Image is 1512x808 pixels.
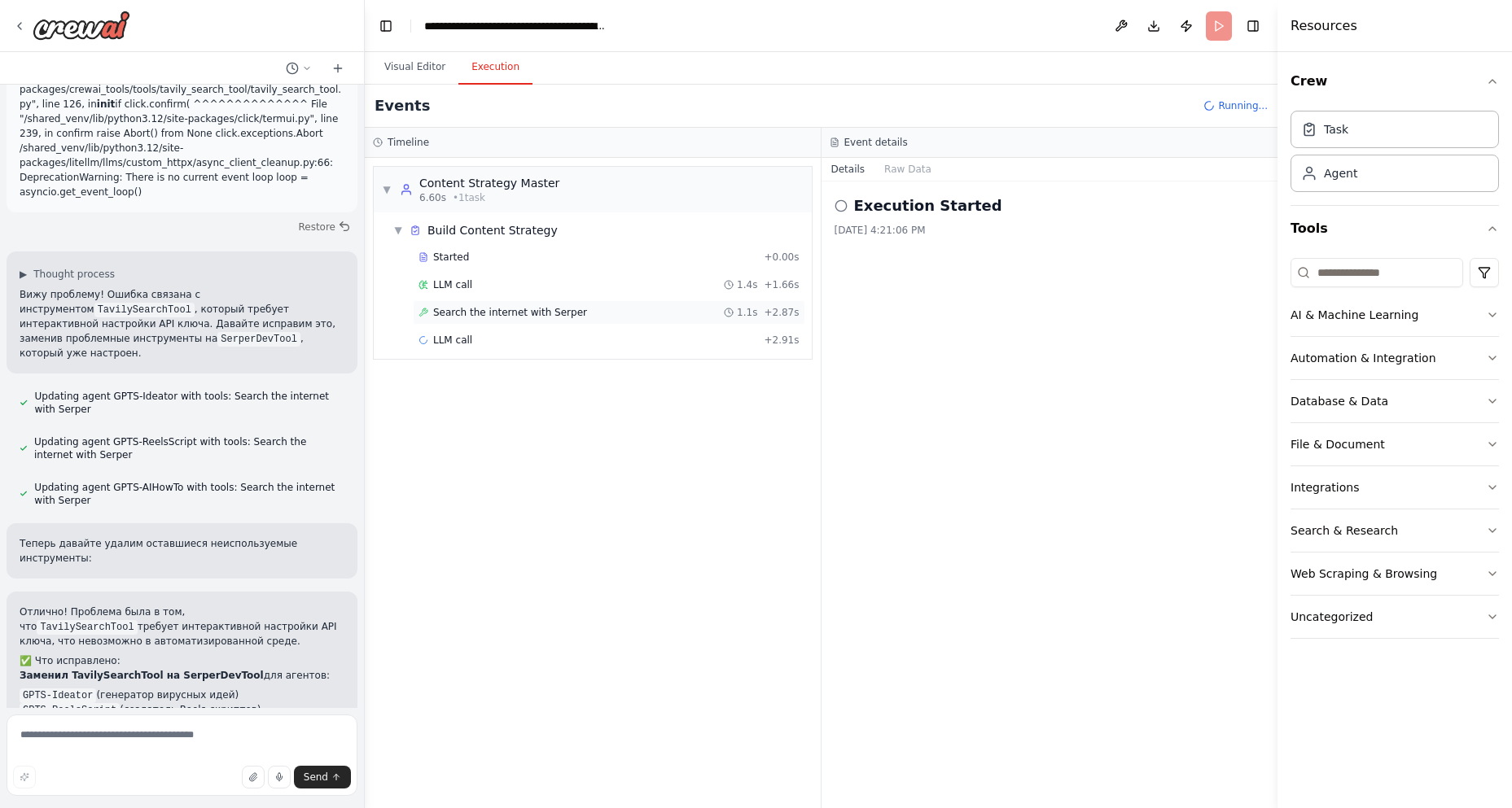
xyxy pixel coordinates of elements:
div: Web Scraping & Browsing [1291,566,1437,582]
p: Вижу проблему! Ошибка связана с инструментом , который требует интерактивной настройки API ключа.... [20,287,344,360]
span: + 2.87s [764,306,799,319]
p: Отлично! Проблема была в том, что требует интерактивной настройки API ключа, что невозможно в авт... [20,605,344,649]
div: Integrations [1291,479,1359,496]
div: Automation & Integration [1291,350,1436,366]
span: Updating agent GPTS-ReelsScript with tools: Search the internet with Serper [34,435,344,461]
span: + 0.00s [764,251,799,264]
button: Send [294,766,351,788]
button: Switch to previous chat [279,59,318,78]
div: [DATE] 4:21:06 PM [835,224,1265,237]
button: Search & Research [1291,509,1499,552]
span: ▶ [20,268,27,281]
button: Hide right sidebar [1242,15,1264,37]
nav: breadcrumb [424,18,607,34]
button: Uncategorized [1291,596,1499,638]
h2: Events [375,94,430,117]
button: Automation & Integration [1291,337,1499,379]
code: GPTS-ReelsScript [20,703,120,718]
span: Started [433,251,469,264]
div: Task [1324,121,1348,138]
p: Теперь давайте удалим оставшиеся неиспользуемые инструменты: [20,536,344,566]
div: Content Strategy Master [419,175,559,191]
span: Thought process [33,268,115,281]
button: Restore [291,216,357,238]
div: AI & Machine Learning [1291,307,1418,323]
span: LLM call [433,278,472,291]
span: 1.1s [737,306,757,319]
span: + 1.66s [764,278,799,291]
button: Improve this prompt [13,766,36,788]
li: (генератор вирусных идей) [20,688,344,702]
span: 1.4s [737,278,757,291]
span: • 1 task [453,191,485,204]
span: Build Content Strategy [427,222,558,238]
span: Send [304,771,328,784]
div: Database & Data [1291,393,1388,409]
p: для агентов: [20,668,344,683]
span: Updating agent GPTS-Ideator with tools: Search the internet with Serper [35,390,344,416]
span: Search the internet with Serper [433,306,587,319]
span: + 2.91s [764,334,799,347]
code: SerperDevTool [217,332,300,347]
span: ▼ [382,183,392,196]
button: Raw Data [874,158,941,181]
button: Integrations [1291,466,1499,509]
button: Crew [1291,59,1499,104]
h2: Execution Started [854,194,1002,217]
button: Visual Editor [371,50,458,85]
code: TavilySearchTool [94,303,195,317]
span: Running... [1218,99,1268,112]
div: Tools [1291,251,1499,652]
button: File & Document [1291,423,1499,465]
button: Click to speak your automation idea [268,766,291,788]
span: 6.60s [419,191,446,204]
button: Upload files [242,766,265,788]
img: Logo [33,11,130,40]
button: ▶Thought process [20,268,115,281]
span: Updating agent GPTS-AIHowTo with tools: Search the internet with Serper [34,481,344,507]
code: TavilySearchTool [37,620,137,635]
code: GPTS-Ideator [20,688,96,703]
span: LLM call [433,334,472,347]
div: Agent [1324,165,1357,181]
div: File & Document [1291,436,1385,452]
button: Hide left sidebar [375,15,397,37]
div: Uncategorized [1291,609,1373,625]
button: Start a new chat [325,59,351,78]
button: Execution [458,50,532,85]
h3: Event details [844,136,908,149]
span: ▼ [393,224,403,237]
button: Web Scraping & Browsing [1291,552,1499,595]
h4: Resources [1291,16,1357,36]
button: Details [822,158,875,181]
strong: init [97,98,116,110]
h2: ✅ Что исправлено: [20,653,344,668]
button: Database & Data [1291,380,1499,422]
li: (создатель Reels-скриптов) [20,702,344,717]
button: AI & Machine Learning [1291,294,1499,336]
strong: Заменил TavilySearchTool на SerperDevTool [20,670,264,681]
div: Search & Research [1291,522,1398,539]
button: Tools [1291,206,1499,251]
h3: Timeline [388,136,429,149]
div: Crew [1291,104,1499,205]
